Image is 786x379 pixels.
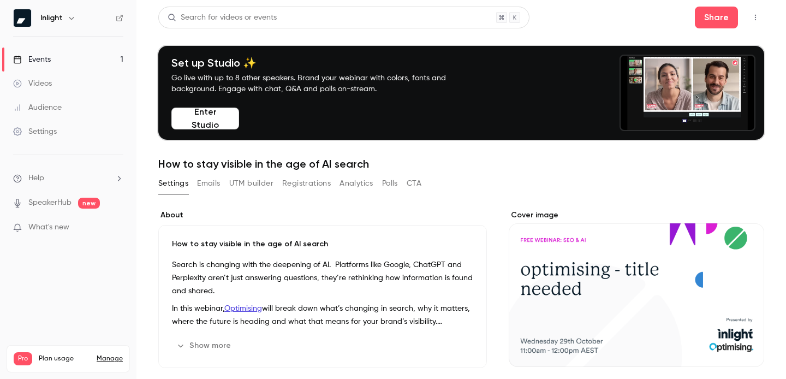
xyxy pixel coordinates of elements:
[14,352,32,365] span: Pro
[168,12,277,23] div: Search for videos or events
[172,302,473,328] p: In this webinar, will break down what’s changing in search, why it matters, where the future is h...
[13,102,62,113] div: Audience
[40,13,63,23] h6: Inlight
[171,108,239,129] button: Enter Studio
[13,173,123,184] li: help-dropdown-opener
[28,222,69,233] span: What's new
[14,9,31,27] img: Inlight
[13,54,51,65] div: Events
[39,354,90,363] span: Plan usage
[172,337,237,354] button: Show more
[197,175,220,192] button: Emails
[172,239,473,250] p: How to stay visible in the age of AI search
[171,56,472,69] h4: Set up Studio ✨
[340,175,373,192] button: Analytics
[695,7,738,28] button: Share
[158,175,188,192] button: Settings
[171,73,472,94] p: Go live with up to 8 other speakers. Brand your webinar with colors, fonts and background. Engage...
[282,175,331,192] button: Registrations
[13,78,52,89] div: Videos
[78,198,100,209] span: new
[158,157,764,170] h1: How to stay visible in the age of AI search
[382,175,398,192] button: Polls
[158,210,487,221] label: About
[13,126,57,137] div: Settings
[28,197,72,209] a: SpeakerHub
[28,173,44,184] span: Help
[229,175,273,192] button: UTM builder
[224,305,262,312] a: Optimising
[407,175,421,192] button: CTA
[509,210,764,221] label: Cover image
[97,354,123,363] a: Manage
[172,258,473,298] p: Search is changing with the deepening of AI. Platforms like Google, ChatGPT and Perplexity aren’t...
[509,210,764,367] section: Cover image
